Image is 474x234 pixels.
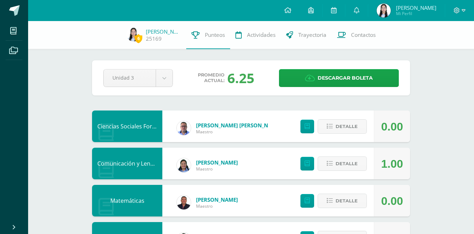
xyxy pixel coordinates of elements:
[281,21,332,49] a: Trayectoria
[332,21,381,49] a: Contactos
[336,157,358,170] span: Detalle
[196,129,280,135] span: Maestro
[196,203,238,209] span: Maestro
[177,158,191,172] img: 8a517a26fde2b7d9032ce51f9264dd8d.png
[177,121,191,135] img: 13b0349025a0e0de4e66ee4ed905f431.png
[196,196,238,203] a: [PERSON_NAME]
[186,21,230,49] a: Punteos
[135,34,142,43] span: 6
[351,31,376,39] span: Contactos
[247,31,275,39] span: Actividades
[196,159,238,166] a: [PERSON_NAME]
[146,35,162,42] a: 25169
[279,69,399,87] a: Descargar boleta
[396,4,436,11] span: [PERSON_NAME]
[196,122,280,129] a: [PERSON_NAME] [PERSON_NAME]
[92,148,162,179] div: Comunicación y Lenguaje, Idioma Extranjero
[112,69,147,86] span: Unidad 3
[318,194,367,208] button: Detalle
[92,185,162,216] div: Matemáticas
[381,148,403,180] div: 1.00
[198,72,225,83] span: Promedio actual:
[318,119,367,134] button: Detalle
[227,69,254,87] div: 6.25
[196,166,238,172] span: Maestro
[104,69,173,87] a: Unidad 3
[336,194,358,207] span: Detalle
[230,21,281,49] a: Actividades
[336,120,358,133] span: Detalle
[177,195,191,209] img: 26b32a793cf393e8c14c67795abc6c50.png
[205,31,225,39] span: Punteos
[298,31,326,39] span: Trayectoria
[318,156,367,171] button: Detalle
[396,11,436,16] span: Mi Perfil
[92,111,162,142] div: Ciencias Sociales Formación Ciudadana e Interculturalidad
[126,27,141,41] img: 8224eeaff9232e1565f782e295fa2f8a.png
[381,111,403,142] div: 0.00
[146,28,181,35] a: [PERSON_NAME]
[381,185,403,217] div: 0.00
[318,69,373,87] span: Descargar boleta
[377,4,391,18] img: 8224eeaff9232e1565f782e295fa2f8a.png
